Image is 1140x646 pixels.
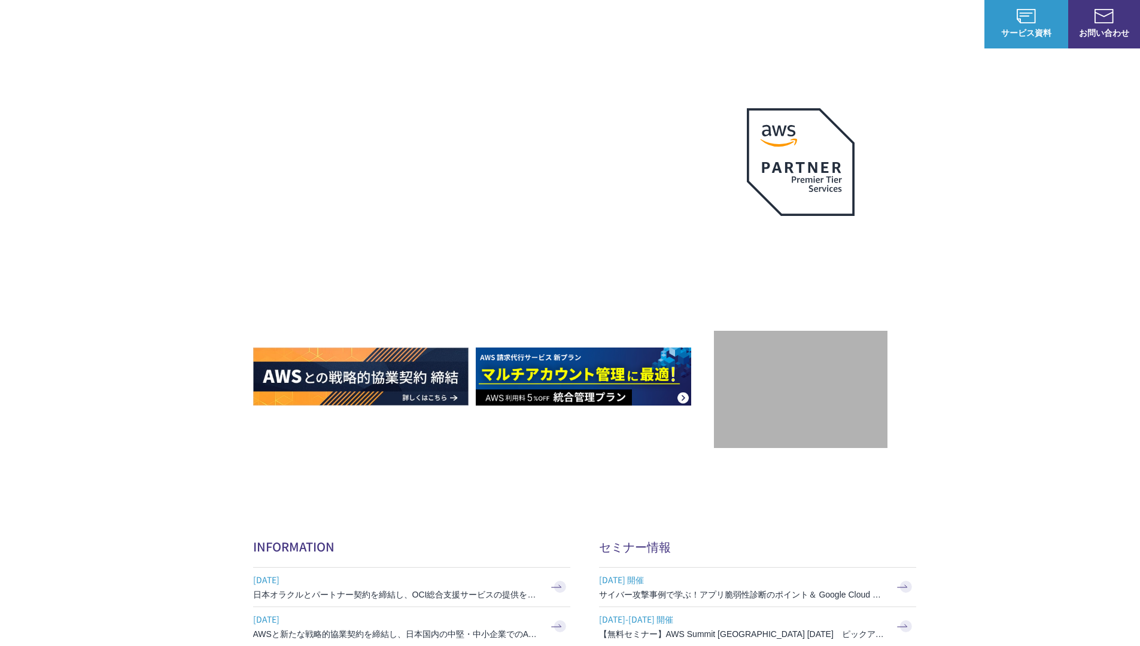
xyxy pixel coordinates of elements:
[623,18,668,31] p: サービス
[939,18,972,31] a: ログイン
[253,571,540,589] span: [DATE]
[1017,9,1036,23] img: AWS総合支援サービス C-Chorus サービス資料
[1068,26,1140,39] span: お問い合わせ
[253,589,540,601] h3: 日本オラクルとパートナー契約を締結し、OCI総合支援サービスの提供を開始
[599,607,916,646] a: [DATE]-[DATE] 開催 【無料セミナー】AWS Summit [GEOGRAPHIC_DATA] [DATE] ピックアップセッション
[1095,9,1114,23] img: お問い合わせ
[599,568,916,607] a: [DATE] 開催 サイバー攻撃事例で学ぶ！アプリ脆弱性診断のポイント＆ Google Cloud セキュリティ対策
[253,197,714,312] h1: AWS ジャーニーの 成功を実現
[253,132,714,185] p: AWSの導入からコスト削減、 構成・運用の最適化からデータ活用まで 規模や業種業態を問わない マネージドサービスで
[138,11,224,36] span: NHN テコラス AWS総合支援サービス
[570,18,599,31] p: 強み
[787,230,814,248] em: AWS
[253,348,469,406] img: AWSとの戦略的協業契約 締結
[812,18,846,31] a: 導入事例
[253,568,570,607] a: [DATE] 日本オラクルとパートナー契約を締結し、OCI総合支援サービスの提供を開始
[692,18,788,31] p: 業種別ソリューション
[599,589,886,601] h3: サイバー攻撃事例で学ぶ！アプリ脆弱性診断のポイント＆ Google Cloud セキュリティ対策
[253,538,570,555] h2: INFORMATION
[253,607,570,646] a: [DATE] AWSと新たな戦略的協業契約を締結し、日本国内の中堅・中小企業でのAWS活用を加速
[732,230,869,276] p: 最上位プレミアティア サービスパートナー
[599,628,886,640] h3: 【無料セミナー】AWS Summit [GEOGRAPHIC_DATA] [DATE] ピックアップセッション
[738,349,864,436] img: 契約件数
[870,18,915,31] p: ナレッジ
[599,538,916,555] h2: セミナー情報
[476,348,691,406] img: AWS請求代行サービス 統合管理プラン
[747,108,855,216] img: AWSプレミアティアサービスパートナー
[984,26,1068,39] span: サービス資料
[18,10,224,38] a: AWS総合支援サービス C-Chorus NHN テコラスAWS総合支援サービス
[253,628,540,640] h3: AWSと新たな戦略的協業契約を締結し、日本国内の中堅・中小企業でのAWS活用を加速
[253,610,540,628] span: [DATE]
[599,610,886,628] span: [DATE]-[DATE] 開催
[599,571,886,589] span: [DATE] 開催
